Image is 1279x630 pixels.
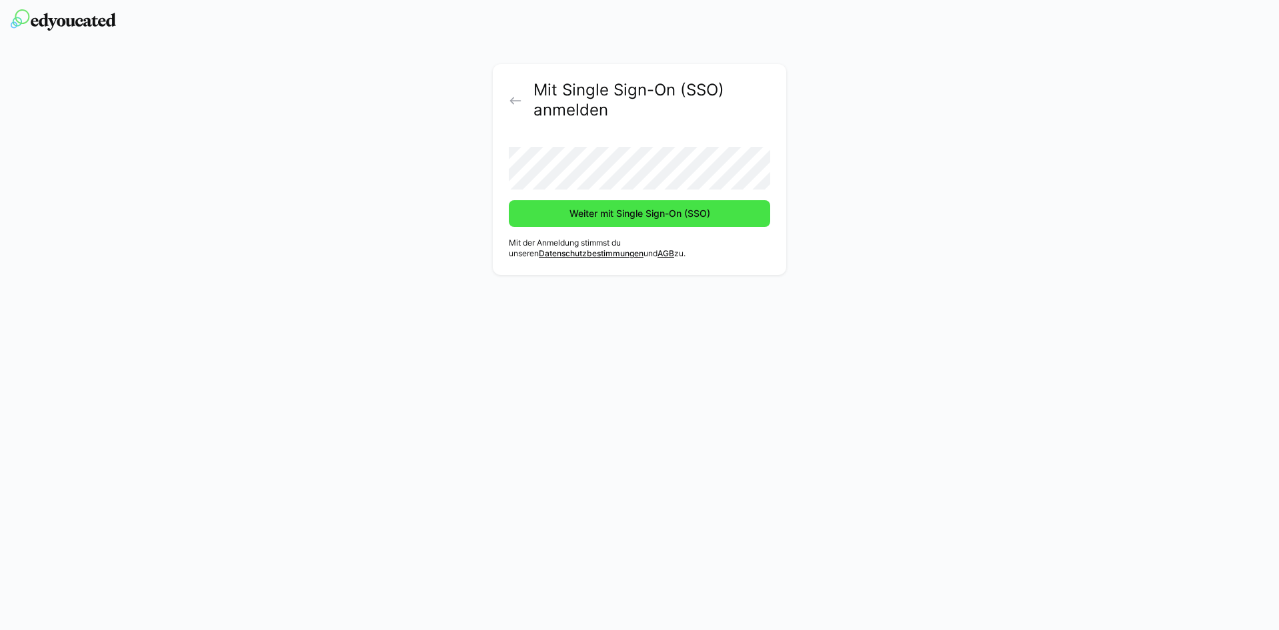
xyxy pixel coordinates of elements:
[567,207,712,220] span: Weiter mit Single Sign-On (SSO)
[539,248,644,258] a: Datenschutzbestimmungen
[509,200,770,227] button: Weiter mit Single Sign-On (SSO)
[533,80,770,120] h2: Mit Single Sign-On (SSO) anmelden
[658,248,674,258] a: AGB
[11,9,116,31] img: edyoucated
[509,238,770,259] p: Mit der Anmeldung stimmst du unseren und zu.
